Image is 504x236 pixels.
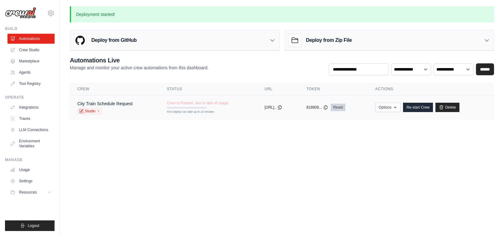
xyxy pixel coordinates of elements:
[7,165,55,175] a: Usage
[5,7,36,19] img: Logo
[167,101,228,106] span: Crew is Paused, due to lack of usage
[7,114,55,124] a: Traces
[375,103,401,112] button: Options
[5,26,55,31] div: Build
[70,6,494,22] p: Deployment started!
[28,223,39,228] span: Logout
[159,83,257,96] th: Status
[403,103,433,112] a: Re-start Crew
[7,136,55,151] a: Environment Variables
[74,34,86,47] img: GitHub Logo
[5,220,55,231] button: Logout
[5,157,55,162] div: Manage
[7,45,55,55] a: Crew Studio
[7,176,55,186] a: Settings
[7,187,55,197] button: Resources
[7,67,55,77] a: Agents
[306,37,352,44] h3: Deploy from Zip File
[368,83,494,96] th: Actions
[5,95,55,100] div: Operate
[77,101,132,106] a: City Train Schedule Request
[77,108,102,114] a: Studio
[299,83,368,96] th: Token
[7,34,55,44] a: Automations
[167,110,207,114] div: First deploy can take up to 10 minutes
[306,105,328,110] button: 818609...
[331,104,345,111] a: Reset
[70,83,159,96] th: Crew
[257,83,299,96] th: URL
[435,103,459,112] a: Delete
[70,56,209,65] h2: Automations Live
[7,56,55,66] a: Marketplace
[7,79,55,89] a: Tool Registry
[7,125,55,135] a: LLM Connections
[19,190,37,195] span: Resources
[7,102,55,112] a: Integrations
[70,65,209,71] p: Manage and monitor your active crew automations from this dashboard.
[91,37,137,44] h3: Deploy from GitHub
